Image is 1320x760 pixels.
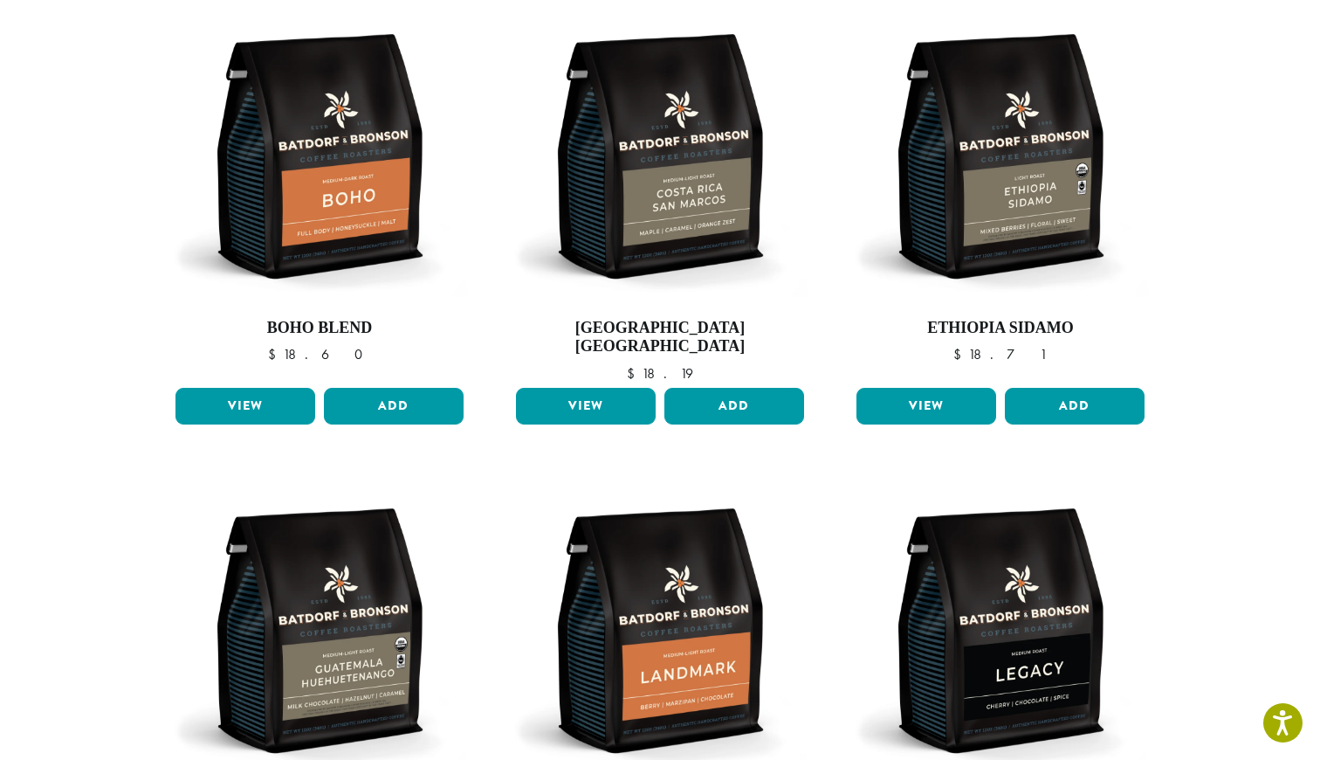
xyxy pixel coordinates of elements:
bdi: 18.19 [627,364,693,383]
span: $ [268,345,283,363]
a: View [175,388,315,425]
h4: Boho Blend [171,319,468,338]
bdi: 18.71 [953,345,1047,363]
span: $ [627,364,642,383]
span: $ [953,345,968,363]
img: BB-12oz-FTO-Ethiopia-Sidamo-Stock.webp [852,8,1149,305]
button: Add [664,388,804,425]
h4: [GEOGRAPHIC_DATA] [GEOGRAPHIC_DATA] [512,319,808,356]
a: [GEOGRAPHIC_DATA] [GEOGRAPHIC_DATA] $18.19 [512,8,808,381]
a: View [856,388,996,425]
img: BB-12oz-Boho-Stock.webp [171,8,468,305]
button: Add [1005,388,1145,425]
button: Add [324,388,464,425]
a: Boho Blend $18.60 [171,8,468,381]
h4: Ethiopia Sidamo [852,319,1149,338]
img: BB-12oz-Costa-Rica-San-Marcos-Stock.webp [512,8,808,305]
a: Ethiopia Sidamo $18.71 [852,8,1149,381]
bdi: 18.60 [268,345,371,363]
a: View [516,388,656,425]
